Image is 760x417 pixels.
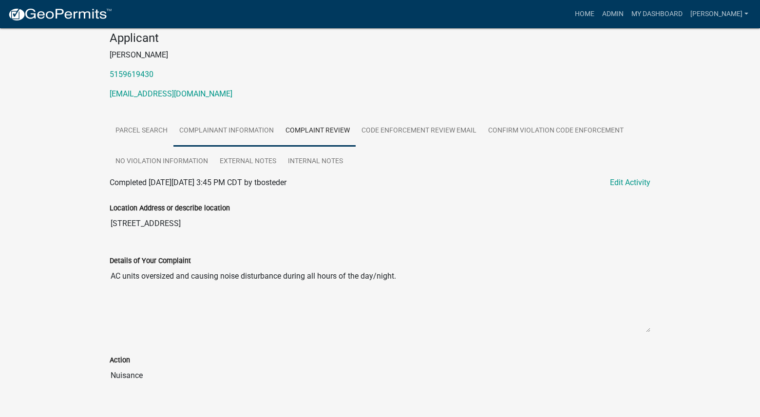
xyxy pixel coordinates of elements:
a: Parcel search [110,115,173,147]
a: Complainant Information [173,115,280,147]
textarea: AC units oversized and causing noise disturbance during all hours of the day/night. [110,266,650,333]
a: No Violation Information [110,146,214,177]
p: [PERSON_NAME] [110,49,650,61]
label: Action [110,357,130,364]
a: Admin [598,5,627,23]
a: [PERSON_NAME] [686,5,752,23]
a: Confirm Violation Code Enforcement [482,115,629,147]
a: External Notes [214,146,282,177]
a: Home [571,5,598,23]
a: Internal Notes [282,146,349,177]
a: Edit Activity [610,177,650,189]
span: Completed [DATE][DATE] 3:45 PM CDT by tbosteder [110,178,286,187]
label: Location Address or describe location [110,205,230,212]
a: [EMAIL_ADDRESS][DOMAIN_NAME] [110,89,232,98]
h4: Applicant [110,31,650,45]
label: Details of Your Complaint [110,258,191,265]
a: 5159619430 [110,70,153,79]
a: Code Enforcement Review Email [356,115,482,147]
a: Complaint Review [280,115,356,147]
a: My Dashboard [627,5,686,23]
